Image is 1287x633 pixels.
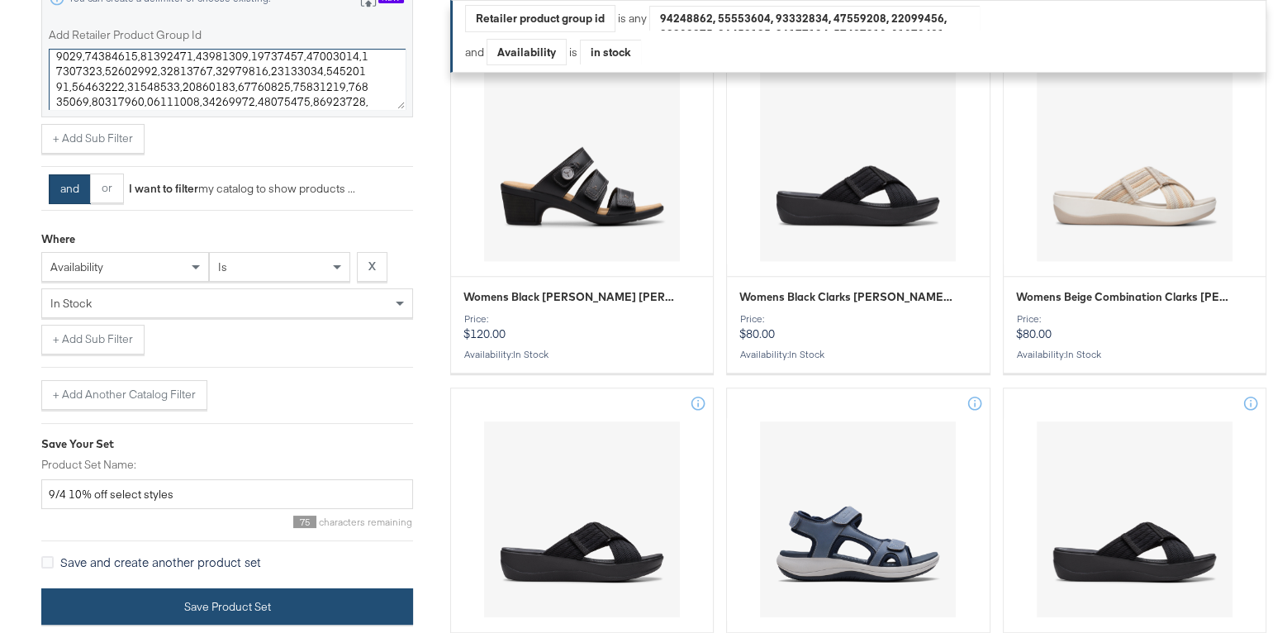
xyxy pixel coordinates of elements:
[739,313,976,325] div: Price:
[615,11,649,26] div: is any
[41,479,413,510] input: Give your set a descriptive name
[124,181,355,197] div: my catalog to show products ...
[90,174,124,203] button: or
[41,436,413,452] div: Save Your Set
[50,296,92,311] span: in stock
[50,259,103,274] span: availability
[463,313,700,341] p: $120.00
[49,49,406,110] textarea: 70132891,50207143,34013829,03248887,96062873,98009860,73197143,72808360,41255470,31289057,4140236...
[218,259,227,274] span: is
[41,457,413,473] label: Product Set Name:
[60,554,261,570] span: Save and create another product set
[1016,289,1230,305] span: Womens Beige Combination Clarks Arla Wave Size 7
[650,6,979,31] div: 94248862, 55553604, 93332834, 47559208, 22099456, 22208875, 86458125, 26177194, 57437210, 0107043...
[1016,349,1253,360] div: Availability :
[463,289,677,305] span: Womens Black Leather Clarks Emily 2 Adella Size 6.5
[487,40,566,65] div: Availability
[513,348,549,360] span: in stock
[41,516,413,528] div: characters remaining
[49,174,91,204] button: and
[739,313,976,341] p: $80.00
[41,380,207,410] button: + Add Another Catalog Filter
[581,40,640,64] div: in stock
[466,6,615,31] div: Retailer product group id
[293,516,316,528] span: 75
[739,349,976,360] div: Availability :
[567,45,580,60] div: is
[1016,313,1253,341] p: $80.00
[789,348,824,360] span: in stock
[129,181,198,196] strong: I want to filter
[41,124,145,154] button: + Add Sub Filter
[41,231,75,247] div: Where
[463,349,700,360] div: Availability :
[739,289,953,305] span: Womens Black Clarks Arla Wave Size 5
[1066,348,1101,360] span: in stock
[463,313,700,325] div: Price:
[41,588,413,626] button: Save Product Set
[49,27,406,43] label: Add Retailer Product Group Id
[357,252,387,282] button: X
[465,39,641,66] div: and
[41,325,145,355] button: + Add Sub Filter
[1016,313,1253,325] div: Price:
[368,259,376,274] strong: X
